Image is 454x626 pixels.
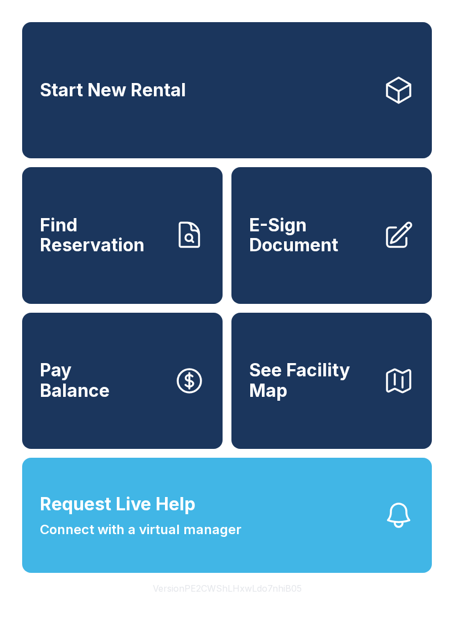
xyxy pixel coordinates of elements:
span: Find Reservation [40,215,165,256]
a: Find Reservation [22,167,223,303]
span: See Facility Map [249,360,374,401]
button: VersionPE2CWShLHxwLdo7nhiB05 [144,573,311,604]
span: Connect with a virtual manager [40,520,241,540]
span: Pay Balance [40,360,110,401]
button: Request Live HelpConnect with a virtual manager [22,458,432,573]
span: E-Sign Document [249,215,374,256]
a: E-Sign Document [231,167,432,303]
a: PayBalance [22,313,223,449]
button: See Facility Map [231,313,432,449]
span: Request Live Help [40,491,195,518]
span: Start New Rental [40,80,186,101]
a: Start New Rental [22,22,432,158]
